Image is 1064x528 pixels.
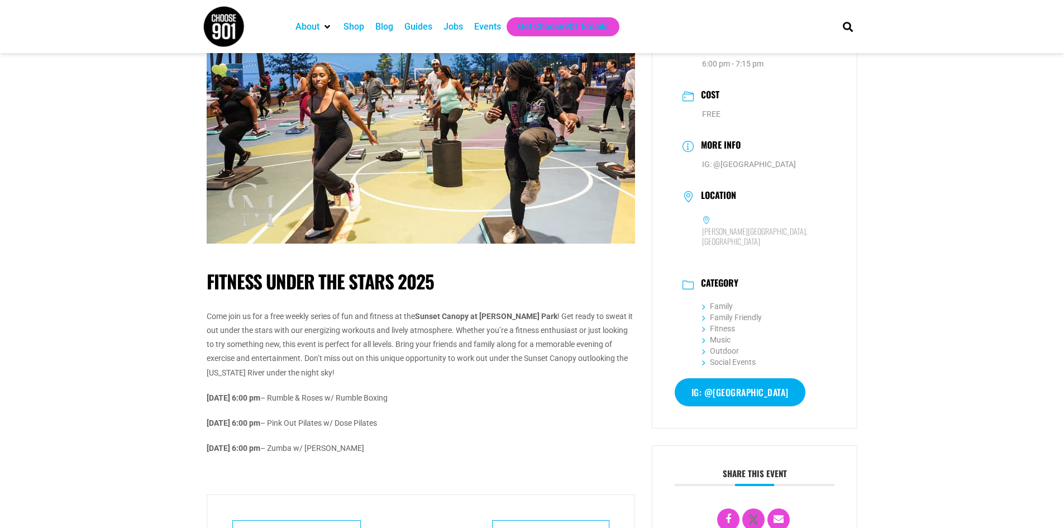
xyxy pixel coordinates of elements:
strong: [DATE] 6:00 pm [207,393,260,402]
strong: [DATE] 6:00 pm [207,418,260,427]
p: – Rumble & Roses w/ Rumble Boxing [207,391,635,405]
a: Music [702,335,731,344]
strong: Sunset Canopy at [415,312,478,321]
a: Jobs [443,20,463,34]
a: IG: @[GEOGRAPHIC_DATA] [675,378,805,406]
strong: [PERSON_NAME] Park [479,312,557,321]
a: Blog [375,20,393,34]
abbr: 6:00 pm - 7:15 pm [702,59,764,68]
a: About [295,20,319,34]
div: Search [838,17,857,36]
h3: Location [695,190,736,203]
h1: Fitness Under the Stars 2025 [207,270,635,293]
h3: Category [695,278,738,291]
nav: Main nav [290,17,824,36]
div: About [290,17,338,36]
h3: Cost [695,88,719,104]
p: – Pink Out Pilates w/ Dose Pilates [207,416,635,430]
a: IG: @[GEOGRAPHIC_DATA] [702,160,796,169]
h3: More Info [695,138,741,154]
a: Fitness [702,324,735,333]
h3: Share this event [675,468,835,486]
a: Guides [404,20,432,34]
a: Outdoor [702,346,739,355]
a: Get Choose901 Emails [518,20,608,34]
a: Family [702,302,733,311]
a: Events [474,20,501,34]
a: Family Friendly [702,313,762,322]
a: Shop [343,20,364,34]
p: Come join us for a free weekly series of fun and fitness at the ! Get ready to sweat it out under... [207,310,635,380]
a: Social Events [702,358,756,367]
dd: FREE [683,107,827,121]
h6: [PERSON_NAME][GEOGRAPHIC_DATA], [GEOGRAPHIC_DATA] [702,226,827,246]
p: – Zumba w/ [PERSON_NAME] [207,441,635,455]
strong: [DATE] 6:00 pm [207,444,260,453]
